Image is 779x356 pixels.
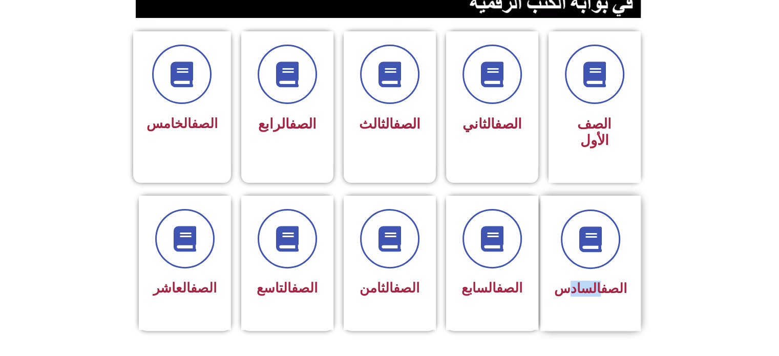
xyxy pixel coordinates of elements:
a: الصف [291,280,318,296]
span: الصف الأول [577,116,612,149]
span: السابع [461,280,522,296]
span: الثاني [462,116,522,132]
span: السادس [554,281,627,296]
a: الصف [289,116,317,132]
a: الصف [393,116,420,132]
span: العاشر [153,280,217,296]
a: الصف [191,280,217,296]
a: الصف [601,281,627,296]
span: الثامن [360,280,419,296]
a: الصف [495,116,522,132]
a: الصف [393,280,419,296]
span: التاسع [257,280,318,296]
span: الثالث [359,116,420,132]
span: الخامس [146,116,218,131]
a: الصف [496,280,522,296]
a: الصف [192,116,218,131]
span: الرابع [258,116,317,132]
